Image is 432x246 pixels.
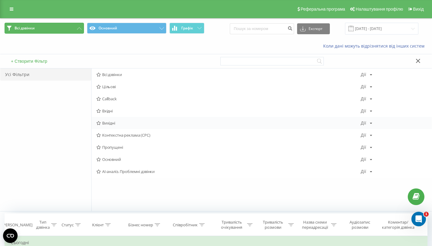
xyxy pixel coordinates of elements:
button: Основний [87,23,166,34]
button: Графік [169,23,204,34]
div: Дії [361,72,366,77]
a: Коли дані можуть відрізнятися вiд інших систем [323,43,427,49]
span: Вихідні [96,121,361,125]
div: Дії [361,121,366,125]
span: Графік [181,26,193,30]
span: Налаштування профілю [356,7,403,12]
span: Всі дзвінки [15,26,35,31]
div: Тривалість очікування [218,220,245,230]
div: Статус [62,222,74,228]
input: Пошук за номером [230,23,294,34]
div: Тривалість розмови [260,220,287,230]
div: [PERSON_NAME] [2,222,32,228]
div: Дії [361,145,366,149]
div: Клієнт [92,222,104,228]
div: Дії [361,109,366,113]
button: Експорт [297,23,330,34]
div: Дії [361,97,366,101]
div: Бізнес номер [128,222,153,228]
div: Коментар/категорія дзвінка [380,220,416,230]
span: Контекстна реклама (CPC) [96,133,361,137]
div: Назва схеми переадресації [301,220,330,230]
div: Дії [361,85,366,89]
button: Open CMP widget [3,228,18,243]
div: Дії [361,157,366,161]
span: AI-аналіз. Проблемні дзвінки [96,169,361,174]
button: Закрити [414,58,423,65]
div: Аудіозапис розмови [343,220,376,230]
button: Всі дзвінки [5,23,84,34]
iframe: Intercom live chat [411,212,426,226]
span: Всі дзвінки [96,72,361,77]
div: Тип дзвінка [36,220,50,230]
span: 1 [424,212,429,217]
div: Дії [361,169,366,174]
span: Вихід [413,7,424,12]
span: Callback [96,97,361,101]
button: + Створити Фільтр [9,58,49,64]
div: Усі Фільтри [0,68,91,81]
div: Співробітник [173,222,198,228]
span: Вхідні [96,109,361,113]
div: Дії [361,133,366,137]
span: Пропущені [96,145,361,149]
span: Основний [96,157,361,161]
span: Цільові [96,85,361,89]
span: Реферальна програма [301,7,345,12]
